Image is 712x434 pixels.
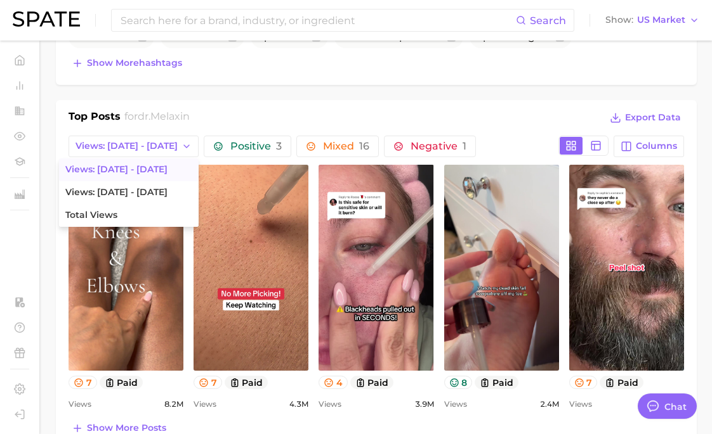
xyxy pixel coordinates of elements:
a: Log out. Currently logged in with e-mail addison@spate.nyc. [10,405,29,424]
span: Views: [DATE] - [DATE] [65,164,168,175]
button: paid [100,376,143,389]
button: Export Data [607,109,684,127]
button: Show morehashtags [69,54,185,72]
span: dr.melaxin [82,30,135,42]
span: Export Data [625,112,681,123]
span: dr.melaxin [138,110,190,122]
button: paid [600,376,643,389]
button: 4 [319,376,348,389]
button: 8 [444,376,473,389]
span: 8.2m [164,397,183,412]
span: Columns [636,141,677,151]
span: Views [319,397,341,412]
span: US Market [637,16,685,23]
span: Views [69,397,91,412]
span: Show [605,16,633,23]
span: Show more hashtags [87,58,182,68]
span: 4.3m [289,397,308,412]
span: Search [530,15,566,27]
button: paid [350,376,394,389]
span: 2.4m [540,397,559,412]
span: Views: [DATE] - [DATE] [65,187,168,198]
span: 3.9m [415,397,434,412]
button: Columns [614,136,684,157]
span: Positive [230,141,282,151]
button: ShowUS Market [602,12,702,29]
span: 1 [463,140,466,152]
span: #peelshot [257,30,309,42]
span: 3 [276,140,282,152]
span: Views [444,397,467,412]
span: Total Views [65,210,117,220]
span: Show more posts [87,423,166,433]
span: Mixed [323,141,369,151]
input: Search here for a brand, industry, or ingredient [119,10,516,31]
span: Views: [DATE] - [DATE] [76,141,178,151]
span: Negative [411,141,466,151]
span: 16 [359,140,369,152]
button: paid [475,376,518,389]
button: 7 [569,376,598,389]
span: #drmelaxin [167,30,225,42]
ul: Views: [DATE] - [DATE] [59,158,199,227]
span: Views [194,397,216,412]
img: SPATE [13,11,80,27]
h2: for [124,109,190,128]
button: paid [225,376,268,389]
span: #peelshotglow [476,30,553,42]
h1: Top Posts [69,109,121,128]
span: # [75,30,135,42]
button: 7 [194,376,222,389]
span: #drmelaxinpeelshot [341,30,444,42]
span: Views [569,397,592,412]
button: Views: [DATE] - [DATE] [69,136,199,157]
button: 7 [69,376,97,389]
